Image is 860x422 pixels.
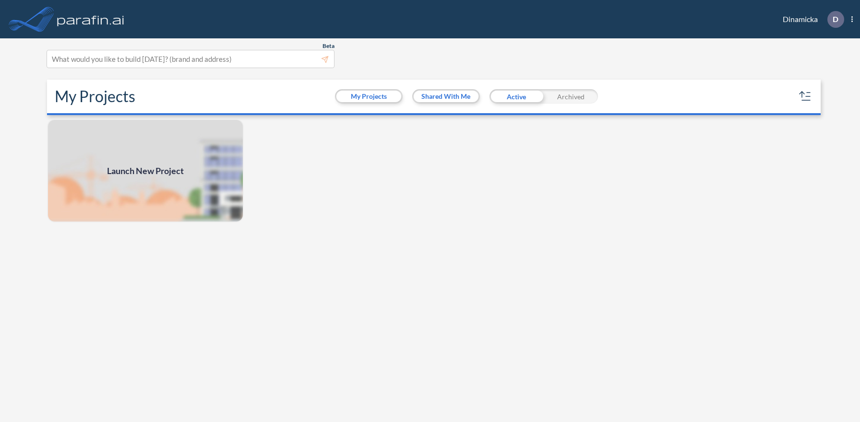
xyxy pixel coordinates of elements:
span: Launch New Project [107,164,184,177]
span: Beta [322,42,334,50]
a: Launch New Project [47,119,244,223]
h2: My Projects [55,87,135,105]
img: add [47,119,244,223]
img: logo [55,10,126,29]
button: sort [798,89,813,104]
p: D [833,15,838,23]
button: Shared With Me [414,91,478,102]
div: Dinamicka [768,11,853,28]
button: My Projects [336,91,401,102]
div: Active [490,89,544,104]
div: Archived [544,89,598,104]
